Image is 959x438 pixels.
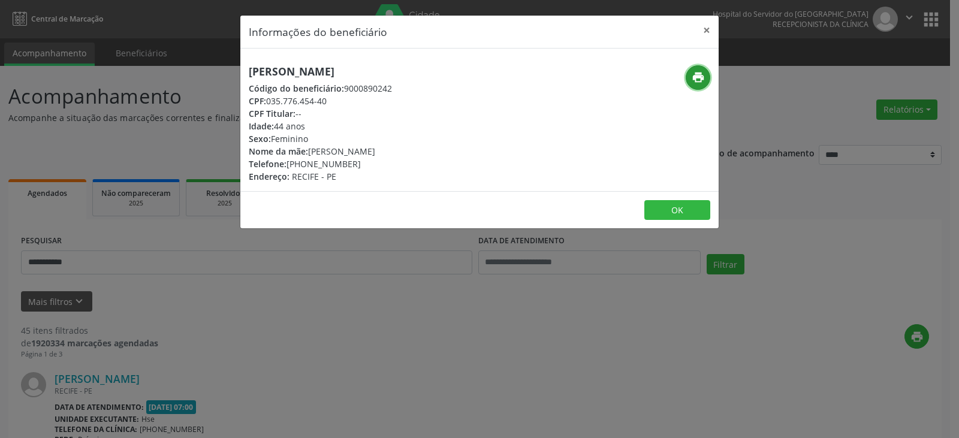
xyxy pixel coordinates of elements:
[249,83,344,94] span: Código do beneficiário:
[292,171,336,182] span: RECIFE - PE
[249,120,392,132] div: 44 anos
[249,146,308,157] span: Nome da mãe:
[644,200,710,220] button: OK
[249,65,392,78] h5: [PERSON_NAME]
[249,145,392,158] div: [PERSON_NAME]
[249,171,289,182] span: Endereço:
[249,24,387,40] h5: Informações do beneficiário
[686,65,710,90] button: print
[249,95,266,107] span: CPF:
[249,95,392,107] div: 035.776.454-40
[249,120,274,132] span: Idade:
[695,16,719,45] button: Close
[249,158,392,170] div: [PHONE_NUMBER]
[249,132,392,145] div: Feminino
[249,108,295,119] span: CPF Titular:
[692,71,705,84] i: print
[249,82,392,95] div: 9000890242
[249,107,392,120] div: --
[249,158,287,170] span: Telefone:
[249,133,271,144] span: Sexo:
